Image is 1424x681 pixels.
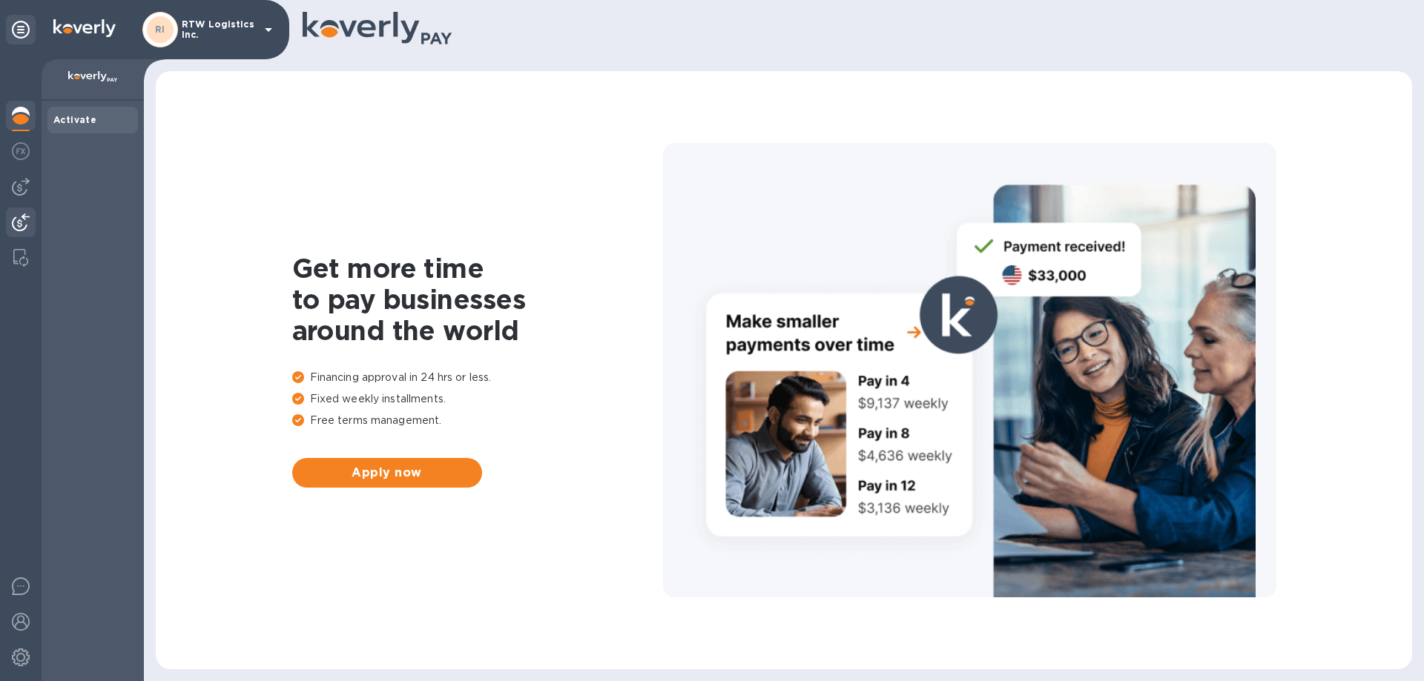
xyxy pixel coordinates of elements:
b: RI [155,24,165,35]
p: Financing approval in 24 hrs or less. [292,370,663,385]
p: RTW Logistics Inc. [182,19,256,40]
img: Foreign exchange [12,142,30,160]
h1: Get more time to pay businesses around the world [292,253,663,346]
p: Fixed weekly installments. [292,391,663,407]
img: Logo [53,19,116,37]
button: Apply now [292,458,482,488]
p: Free terms management. [292,413,663,428]
span: Apply now [304,464,470,482]
div: Unpin categories [6,15,36,44]
b: Activate [53,114,96,125]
